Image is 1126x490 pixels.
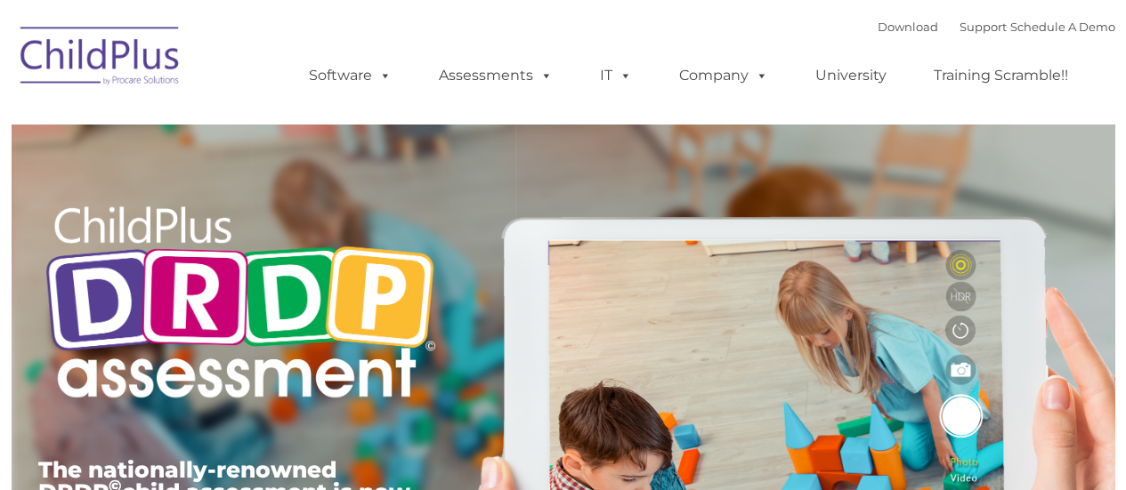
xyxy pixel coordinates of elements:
[38,182,442,428] img: Copyright - DRDP Logo Light
[960,20,1007,34] a: Support
[421,58,571,93] a: Assessments
[916,58,1086,93] a: Training Scramble!!
[291,58,409,93] a: Software
[878,20,1115,34] font: |
[582,58,650,93] a: IT
[12,14,190,103] img: ChildPlus by Procare Solutions
[878,20,938,34] a: Download
[798,58,904,93] a: University
[661,58,786,93] a: Company
[1010,20,1115,34] a: Schedule A Demo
